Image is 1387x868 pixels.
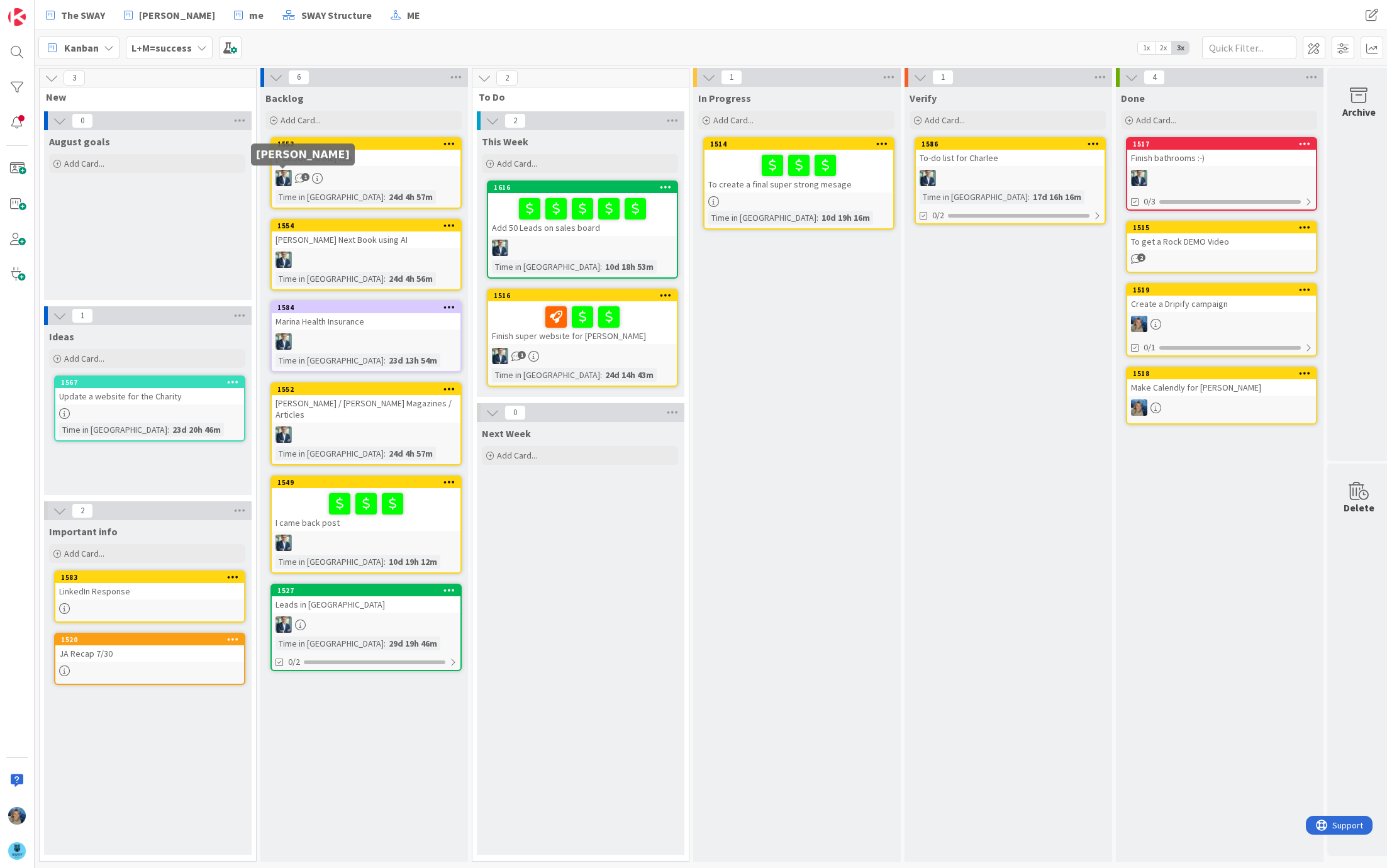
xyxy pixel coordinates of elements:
[276,333,292,350] img: LB
[932,70,954,85] span: 1
[270,476,462,574] a: 1549I came back postLBTime in [GEOGRAPHIC_DATA]:10d 19h 12m
[602,368,657,382] div: 24d 14h 43m
[1144,195,1156,208] span: 0/3
[55,388,244,404] div: Update a website for the Charity
[488,182,677,236] div: 1616Add 50 Leads on sales board
[61,378,244,387] div: 1567
[72,308,93,323] span: 1
[504,113,526,128] span: 2
[386,272,436,286] div: 24d 4h 56m
[64,70,85,86] span: 3
[488,240,677,256] div: LB
[1202,36,1296,59] input: Quick Filter...
[386,190,436,204] div: 24d 4h 57m
[496,70,518,86] span: 2
[54,570,245,623] a: 1583LinkedIn Response
[384,447,386,460] span: :
[1133,369,1316,378] div: 1518
[916,138,1105,166] div: 1586To-do list for Charlee
[1126,367,1317,425] a: 1518Make Calendly for [PERSON_NAME]MA
[169,423,224,437] div: 23d 20h 46m
[1344,500,1374,515] div: Delete
[272,384,460,423] div: 1552[PERSON_NAME] / [PERSON_NAME] Magazines / Articles
[276,637,384,650] div: Time in [GEOGRAPHIC_DATA]
[61,573,244,582] div: 1583
[916,170,1105,186] div: LB
[277,303,460,312] div: 1584
[1127,222,1316,250] div: 1515To get a Rock DEMO Video
[1172,42,1189,54] span: 3x
[1136,114,1176,126] span: Add Card...
[301,8,372,23] span: SWAY Structure
[1126,137,1317,211] a: 1517Finish bathrooms :-)LB0/3
[488,182,677,193] div: 1616
[407,8,420,23] span: ME
[276,616,292,633] img: LB
[277,478,460,487] div: 1549
[487,289,678,387] a: 1516Finish super website for [PERSON_NAME]LBTime in [GEOGRAPHIC_DATA]:24d 14h 43m
[272,616,460,633] div: LB
[272,252,460,268] div: LB
[272,585,460,596] div: 1527
[600,260,602,274] span: :
[49,525,118,538] span: Important info
[249,8,264,23] span: me
[301,173,309,181] span: 1
[64,353,104,364] span: Add Card...
[64,158,104,169] span: Add Card...
[272,302,460,313] div: 1584
[494,291,677,300] div: 1516
[276,555,384,569] div: Time in [GEOGRAPHIC_DATA]
[920,190,1028,204] div: Time in [GEOGRAPHIC_DATA]
[384,637,386,650] span: :
[1127,296,1316,312] div: Create a Dripify campaign
[1127,379,1316,396] div: Make Calendly for [PERSON_NAME]
[1133,286,1316,294] div: 1519
[270,137,462,209] a: 1553[PERSON_NAME] TalkLBTime in [GEOGRAPHIC_DATA]:24d 4h 57m
[55,572,244,583] div: 1583
[1131,399,1147,416] img: MA
[276,170,292,186] img: LB
[1133,223,1316,232] div: 1515
[713,114,754,126] span: Add Card...
[386,555,440,569] div: 10d 19h 12m
[1131,170,1147,186] img: LB
[288,70,309,85] span: 6
[1127,399,1316,416] div: MA
[482,427,531,440] span: Next Week
[1121,92,1145,104] span: Done
[386,353,440,367] div: 23d 13h 54m
[1127,170,1316,186] div: LB
[8,842,26,860] img: avatar
[276,535,292,551] img: LB
[1127,284,1316,296] div: 1519
[383,4,428,26] a: ME
[276,426,292,443] img: LB
[1138,42,1155,54] span: 1x
[139,8,215,23] span: [PERSON_NAME]
[226,4,271,26] a: me
[916,138,1105,150] div: 1586
[925,114,965,126] span: Add Card...
[272,220,460,248] div: 1554[PERSON_NAME] Next Book using AI
[932,209,944,222] span: 0/2
[708,211,816,225] div: Time in [GEOGRAPHIC_DATA]
[272,585,460,613] div: 1527Leads in [GEOGRAPHIC_DATA]
[49,330,74,343] span: Ideas
[600,368,602,382] span: :
[272,488,460,531] div: I came back post
[1342,104,1376,120] div: Archive
[488,290,677,301] div: 1516
[270,382,462,465] a: 1552[PERSON_NAME] / [PERSON_NAME] Magazines / ArticlesLBTime in [GEOGRAPHIC_DATA]:24d 4h 57m
[272,477,460,531] div: 1549I came back post
[494,183,677,192] div: 1616
[288,655,300,669] span: 0/2
[272,138,460,166] div: 1553[PERSON_NAME] Talk
[72,503,93,518] span: 2
[272,426,460,443] div: LB
[61,635,244,644] div: 1520
[55,572,244,599] div: 1583LinkedIn Response
[277,221,460,230] div: 1554
[1144,70,1165,85] span: 4
[705,150,893,192] div: To create a final super strong mesage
